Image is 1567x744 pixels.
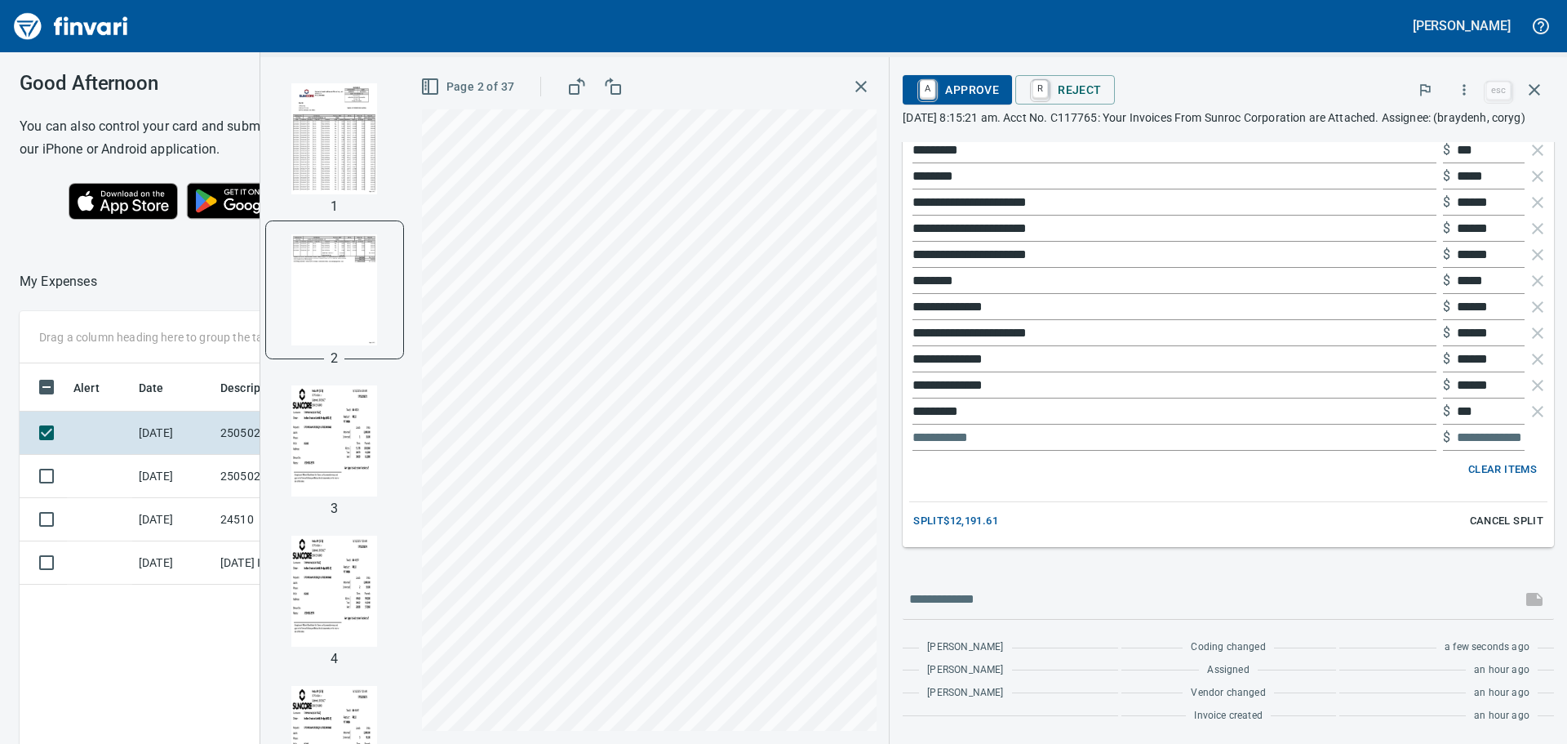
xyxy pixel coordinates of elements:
img: Page 2 [279,234,390,345]
span: Invoice created [1194,708,1263,724]
button: Remove Line Item [1528,271,1547,291]
span: an hour ago [1474,685,1529,702]
button: Remove Line Item [1528,350,1547,369]
button: Remove Line Item [1528,219,1547,238]
p: $ [1443,350,1450,369]
td: [DATE] [132,498,214,541]
span: Date [139,378,164,398]
td: 250502 [214,412,361,455]
button: [PERSON_NAME] [1409,13,1515,38]
p: 3 [331,499,338,519]
span: Close invoice [1482,70,1554,109]
p: My Expenses [20,272,97,292]
td: [DATE] [132,541,214,585]
button: Remove Line Item [1528,297,1547,317]
span: Assigned [1207,662,1249,679]
p: $ [1443,140,1450,160]
button: More [1446,72,1482,108]
span: Date [139,378,185,398]
span: Description [220,378,282,398]
img: Page 1 [279,83,390,194]
p: [DATE] 8:15:21 am. Acct No. C117765: Your Invoices From Sunroc Corporation are Attached. Assignee... [903,109,1554,126]
img: Download on the App Store [69,183,178,220]
p: $ [1443,219,1450,238]
p: 4 [331,649,338,669]
span: [PERSON_NAME] [927,639,1003,656]
button: RReject [1015,75,1114,105]
a: A [920,80,935,98]
p: $ [1443,297,1450,317]
button: Remove Line Item [1528,193,1547,212]
span: a few seconds ago [1445,639,1529,656]
span: Page 2 of 37 [424,77,515,97]
span: Approve [916,76,999,104]
a: esc [1486,82,1511,100]
span: Vendor changed [1191,685,1265,702]
td: [DATE] Invoice 401445699 from Xylem Dewatering Solutions Inc (1-11136) [214,541,361,585]
button: Cancel Split [1466,509,1547,534]
span: [PERSON_NAME] [927,685,1003,702]
p: $ [1443,376,1450,395]
button: Remove Line Item [1528,140,1547,160]
span: Split $12,191.61 [913,512,998,531]
span: Cancel Split [1470,512,1543,531]
span: [PERSON_NAME] [927,662,1003,679]
p: $ [1443,323,1450,343]
button: Flag [1407,72,1443,108]
td: [DATE] [132,412,214,455]
span: This records your message into the invoice and notifies anyone mentioned [1515,580,1554,619]
span: an hour ago [1474,708,1529,724]
p: 2 [331,349,338,368]
h6: You can also control your card and submit expenses from our iPhone or Android application. [20,115,366,161]
p: Drag a column heading here to group the table [39,329,278,345]
img: Page 4 [279,536,390,647]
p: $ [1443,167,1450,186]
button: Remove Line Item [1528,167,1547,186]
span: Coding changed [1191,639,1265,656]
td: 24510 [214,498,361,541]
h3: Good Afternoon [20,72,366,95]
td: [DATE] [132,455,214,498]
span: Clear Items [1468,461,1537,479]
img: Page 3 [279,385,390,497]
a: R [1032,80,1048,98]
p: $ [1443,271,1450,291]
p: $ [1443,193,1450,212]
span: Reject [1028,76,1101,104]
button: Remove Line Item [1528,323,1547,343]
img: Finvari [10,7,132,46]
button: Split$12,191.61 [909,509,1002,534]
span: Alert [73,378,121,398]
h5: [PERSON_NAME] [1413,17,1511,34]
p: $ [1443,402,1450,421]
td: 250502 [214,455,361,498]
p: $ [1443,245,1450,265]
button: Clear Items [1464,457,1541,483]
p: 1 [331,197,338,216]
button: AApprove [903,75,1012,105]
button: Remove Line Item [1528,376,1547,395]
span: an hour ago [1474,662,1529,679]
span: Description [220,378,303,398]
p: $ [1443,428,1450,448]
nav: breadcrumb [20,272,97,292]
button: Remove Line Item [1528,402,1547,421]
button: Remove Line Item [1528,245,1547,265]
img: Get it on Google Play [178,174,318,228]
button: Page 2 of 37 [417,72,522,102]
span: Alert [73,378,100,398]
